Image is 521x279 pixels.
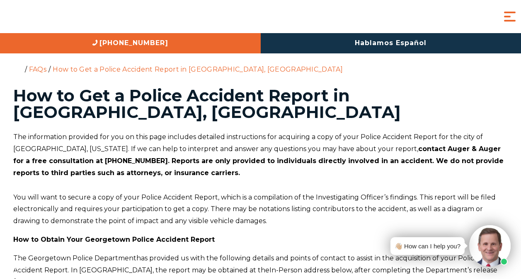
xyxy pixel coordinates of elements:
h1: How to Get a Police Accident Report in [GEOGRAPHIC_DATA], [GEOGRAPHIC_DATA] [13,87,508,120]
a: Home [15,65,23,72]
span: You will want to secure a copy of your Police Accident Report, which is a compilation of the Inve... [13,193,496,225]
img: Intaker widget Avatar [469,225,511,267]
li: How to Get a Police Accident Report in [GEOGRAPHIC_DATA], [GEOGRAPHIC_DATA] [51,65,345,73]
b: How to Obtain Your Georgetown Police Accident Report [13,236,215,243]
span: The information provided for you on this page includes detailed instructions for acquiring a copy... [13,133,483,153]
div: 👋🏼 How can I help you? [395,241,460,252]
img: Auger & Auger Accident and Injury Lawyers Logo [6,9,106,24]
span: The Georgetown Police Department [13,254,136,262]
button: Menu [502,8,518,25]
span: has provided us with the following details and points of contact to assist in the acquisition of ... [13,254,478,274]
b: contact Auger & Auger for a free consultation at [PHONE_NUMBER]. Reports are only provided to ind... [13,145,504,177]
a: FAQs [29,65,46,73]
